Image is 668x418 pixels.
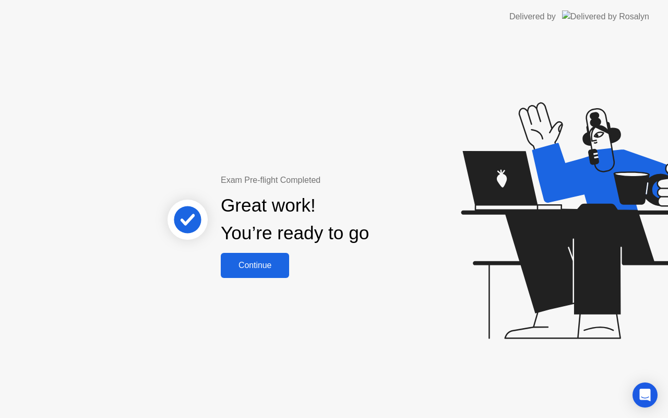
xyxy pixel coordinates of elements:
button: Continue [221,253,289,278]
div: Delivered by [509,10,556,23]
div: Exam Pre-flight Completed [221,174,436,187]
div: Open Intercom Messenger [633,382,658,408]
img: Delivered by Rosalyn [562,10,649,22]
div: Great work! You’re ready to go [221,192,369,247]
div: Continue [224,261,286,270]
